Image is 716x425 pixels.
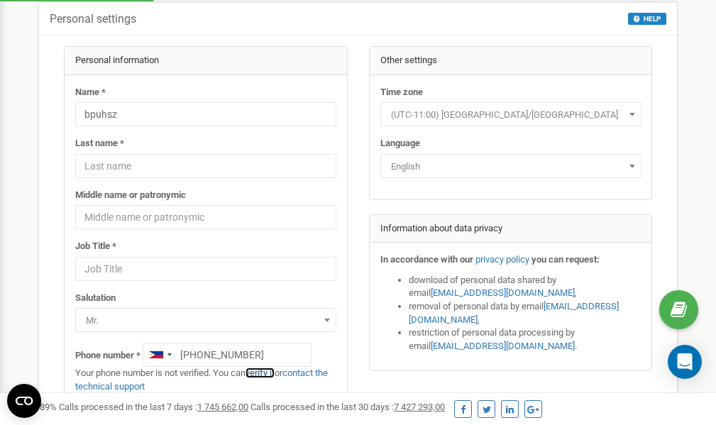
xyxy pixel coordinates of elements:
[75,86,106,99] label: Name *
[409,326,641,353] li: restriction of personal data processing by email .
[75,367,336,393] p: Your phone number is not verified. You can or
[532,254,600,265] strong: you can request:
[385,157,637,177] span: English
[380,86,423,99] label: Time zone
[80,311,331,331] span: Mr.
[475,254,529,265] a: privacy policy
[65,47,347,75] div: Personal information
[246,368,275,378] a: verify it
[385,105,637,125] span: (UTC-11:00) Pacific/Midway
[409,301,619,325] a: [EMAIL_ADDRESS][DOMAIN_NAME]
[197,402,248,412] u: 1 745 662,00
[75,189,186,202] label: Middle name or patronymic
[75,308,336,332] span: Mr.
[75,292,116,305] label: Salutation
[380,154,641,178] span: English
[50,13,136,26] h5: Personal settings
[75,205,336,229] input: Middle name or patronymic
[431,341,575,351] a: [EMAIL_ADDRESS][DOMAIN_NAME]
[250,402,445,412] span: Calls processed in the last 30 days :
[370,47,652,75] div: Other settings
[75,102,336,126] input: Name
[380,102,641,126] span: (UTC-11:00) Pacific/Midway
[75,349,141,363] label: Phone number *
[628,13,666,25] button: HELP
[409,274,641,300] li: download of personal data shared by email ,
[75,257,336,281] input: Job Title
[75,154,336,178] input: Last name
[75,137,124,150] label: Last name *
[59,402,248,412] span: Calls processed in the last 7 days :
[143,343,312,367] input: +1-800-555-55-55
[668,345,702,379] div: Open Intercom Messenger
[409,300,641,326] li: removal of personal data by email ,
[394,402,445,412] u: 7 427 293,00
[7,384,41,418] button: Open CMP widget
[75,368,328,392] a: contact the technical support
[431,287,575,298] a: [EMAIL_ADDRESS][DOMAIN_NAME]
[380,137,420,150] label: Language
[75,240,116,253] label: Job Title *
[143,343,176,366] div: Telephone country code
[380,254,473,265] strong: In accordance with our
[370,215,652,243] div: Information about data privacy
